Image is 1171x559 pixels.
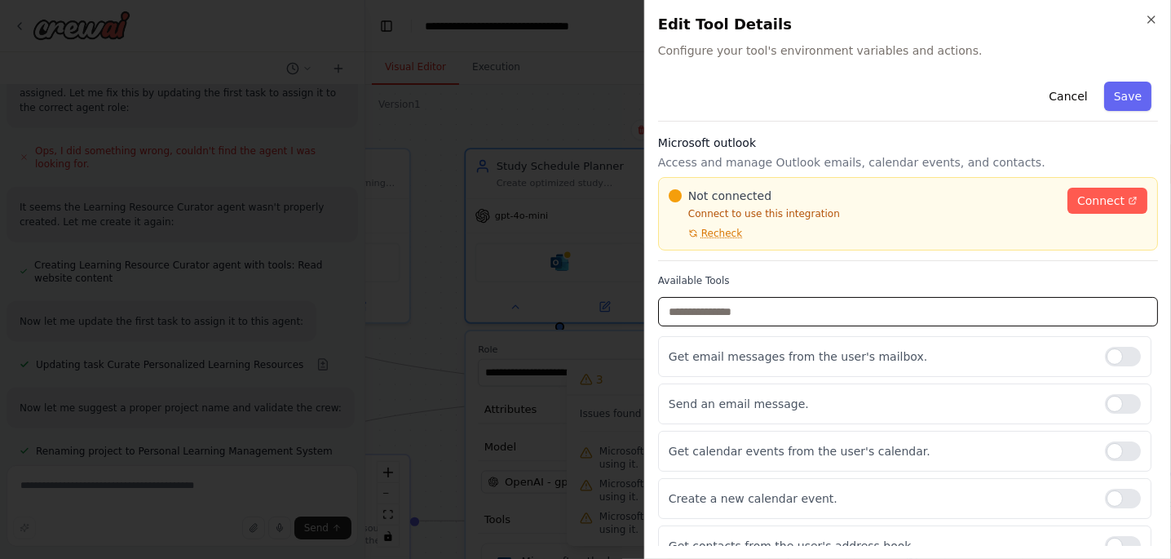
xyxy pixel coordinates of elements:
p: Access and manage Outlook emails, calendar events, and contacts. [658,154,1158,171]
span: Recheck [701,227,742,240]
p: Get calendar events from the user's calendar. [669,443,1092,459]
span: Configure your tool's environment variables and actions. [658,42,1158,59]
p: Create a new calendar event. [669,490,1092,507]
span: Connect [1077,193,1125,209]
span: Not connected [688,188,771,204]
button: Cancel [1039,82,1097,111]
button: Recheck [669,227,742,240]
p: Get email messages from the user's mailbox. [669,348,1092,365]
p: Connect to use this integration [669,207,1058,220]
h3: Microsoft outlook [658,135,1158,151]
a: Connect [1067,188,1147,214]
p: Send an email message. [669,396,1092,412]
p: Get contacts from the user's address book. [669,538,1092,554]
label: Available Tools [658,274,1158,287]
button: Save [1104,82,1151,111]
h2: Edit Tool Details [658,13,1158,36]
